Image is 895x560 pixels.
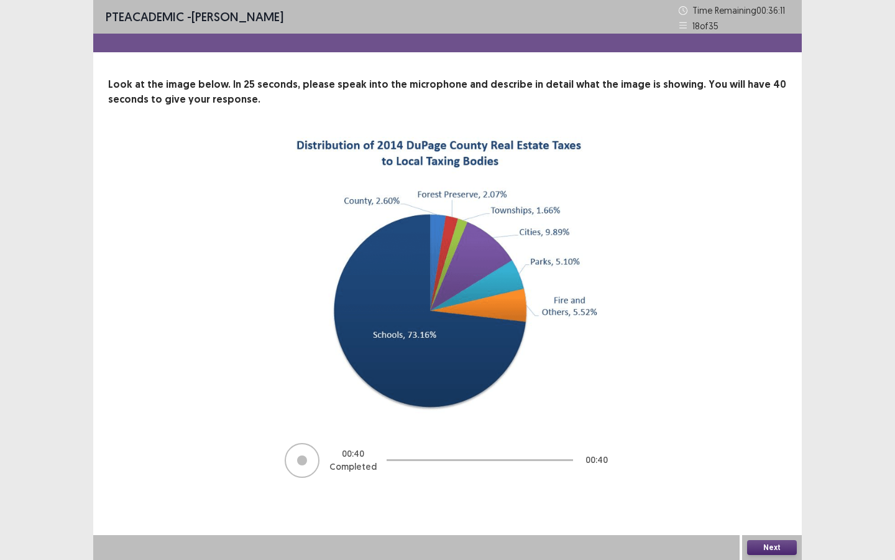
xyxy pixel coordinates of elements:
[342,447,364,460] p: 00 : 40
[747,540,797,555] button: Next
[585,454,608,467] p: 00 : 40
[106,7,283,26] p: - [PERSON_NAME]
[692,19,718,32] p: 18 of 35
[292,137,603,417] img: image-description
[692,4,789,17] p: Time Remaining 00 : 36 : 11
[106,9,184,24] span: PTE academic
[329,460,377,474] p: Completed
[108,77,787,107] p: Look at the image below. In 25 seconds, please speak into the microphone and describe in detail w...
